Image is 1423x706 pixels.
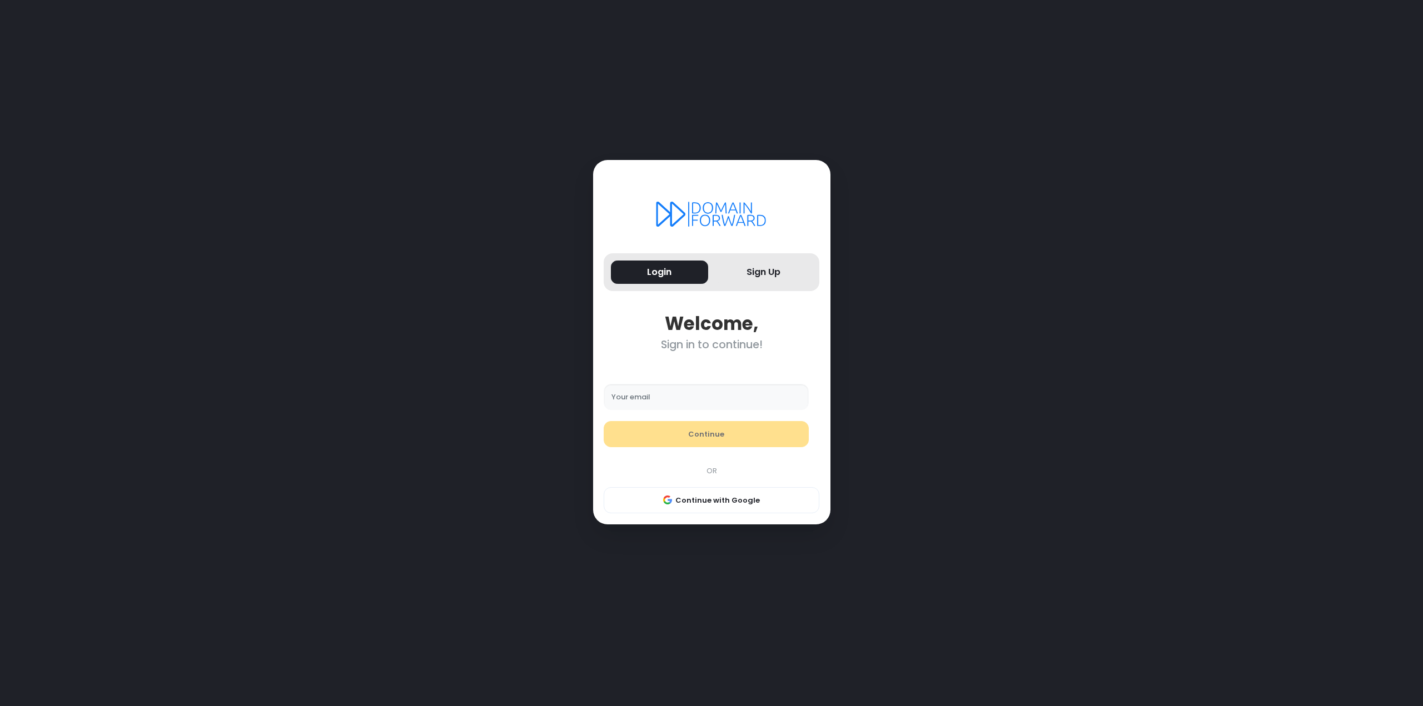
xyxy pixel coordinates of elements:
[598,465,825,477] div: OR
[604,338,819,351] div: Sign in to continue!
[604,313,819,334] div: Welcome,
[715,261,813,284] button: Sign Up
[604,487,819,514] button: Continue with Google
[611,261,708,284] button: Login
[788,390,802,404] keeper-lock: Open Keeper Popup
